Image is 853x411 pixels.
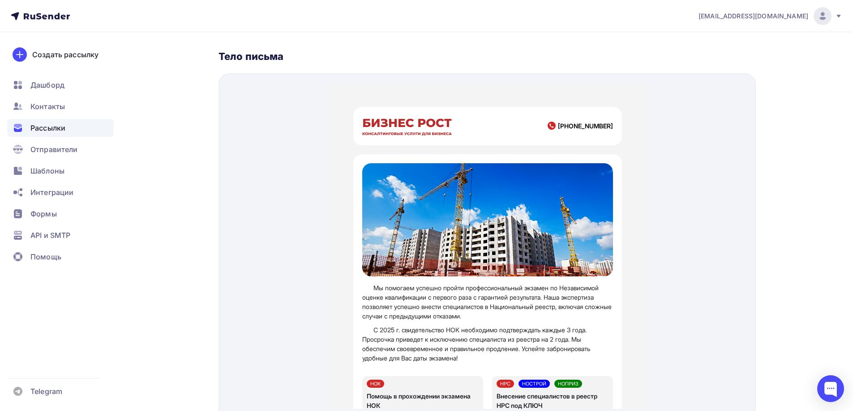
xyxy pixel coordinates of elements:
a: [EMAIL_ADDRESS][DOMAIN_NAME] [699,7,842,25]
span: Дашборд [30,80,64,90]
a: Дашборд [7,76,114,94]
span: НОПРИЗ [228,295,256,303]
div: Тело письма [219,50,756,63]
img: jwaze0lpfl6g1n133ltyfuhop9akyju3.png [221,37,231,45]
a: [PHONE_NUMBER] [221,38,287,45]
p: С 2025 г. свидетельство НОК необходимо подтверждать каждые 3 года. Просрочка приведет к исключени... [36,241,287,278]
span: Шаблоны [30,165,64,176]
img: Бизнес Рост [36,31,125,52]
a: Шаблоны [7,162,114,180]
span: Telegram [30,386,62,397]
span: Формы [30,208,57,219]
span: Контакты [30,101,65,112]
p: Мы помогаем успешно пройти профессиональный экзамен по Независимой оценке квалификации с первого ... [36,199,287,236]
img: Бизнес Рост [36,79,287,192]
span: Рассылки [30,123,65,133]
span: API и SMTP [30,230,70,241]
span: Внесение специалистов в реестр НРС под КЛЮЧ [170,308,271,325]
a: Отправители [7,140,114,158]
span: НОСТРОЙ [192,295,223,303]
span: Интеграции [30,187,73,198]
span: [EMAIL_ADDRESS][DOMAIN_NAME] [699,12,808,21]
div: Создать рассылку [32,49,99,60]
a: Контакты [7,97,114,115]
span: Помощь [30,251,61,262]
span: НОК [40,295,58,303]
span: Помощь в прохождении экзамена НОК [40,308,144,325]
a: Рассылки [7,119,114,137]
span: НРС [170,295,188,303]
a: Формы [7,205,114,223]
span: Отправители [30,144,78,155]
